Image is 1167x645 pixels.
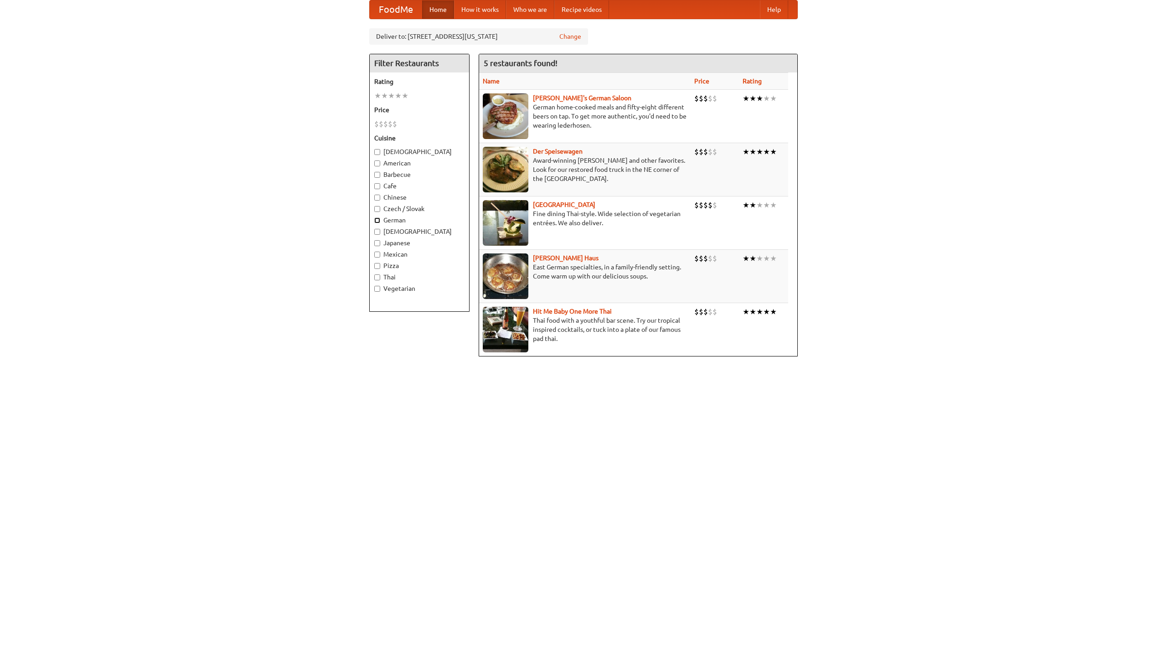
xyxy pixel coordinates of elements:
a: Name [483,77,500,85]
li: ★ [763,200,770,210]
li: ★ [756,200,763,210]
a: [PERSON_NAME] Haus [533,254,599,262]
li: ★ [743,93,749,103]
li: $ [694,93,699,103]
li: ★ [770,253,777,263]
li: $ [713,253,717,263]
li: $ [708,93,713,103]
p: German home-cooked meals and fifty-eight different beers on tap. To get more authentic, you'd nee... [483,103,687,130]
li: ★ [756,307,763,317]
label: Cafe [374,181,465,191]
label: Barbecue [374,170,465,179]
label: Czech / Slovak [374,204,465,213]
input: Barbecue [374,172,380,178]
ng-pluralize: 5 restaurants found! [484,59,558,67]
li: $ [374,119,379,129]
li: $ [699,93,703,103]
li: $ [713,147,717,157]
img: speisewagen.jpg [483,147,528,192]
li: ★ [763,147,770,157]
li: $ [392,119,397,129]
li: ★ [756,147,763,157]
li: $ [694,307,699,317]
p: Award-winning [PERSON_NAME] and other favorites. Look for our restored food truck in the NE corne... [483,156,687,183]
li: $ [699,147,703,157]
h4: Filter Restaurants [370,54,469,72]
li: $ [708,253,713,263]
li: $ [713,200,717,210]
li: ★ [388,91,395,101]
li: $ [703,200,708,210]
h5: Rating [374,77,465,86]
li: $ [388,119,392,129]
li: ★ [395,91,402,101]
li: $ [703,93,708,103]
img: babythai.jpg [483,307,528,352]
a: Der Speisewagen [533,148,583,155]
input: American [374,160,380,166]
input: Mexican [374,252,380,258]
li: ★ [770,147,777,157]
li: ★ [743,147,749,157]
li: $ [699,200,703,210]
li: ★ [743,253,749,263]
input: Czech / Slovak [374,206,380,212]
a: [GEOGRAPHIC_DATA] [533,201,595,208]
label: [DEMOGRAPHIC_DATA] [374,227,465,236]
li: ★ [743,307,749,317]
a: [PERSON_NAME]'s German Saloon [533,94,631,102]
input: Thai [374,274,380,280]
label: Japanese [374,238,465,248]
input: Japanese [374,240,380,246]
a: Hit Me Baby One More Thai [533,308,612,315]
li: ★ [763,307,770,317]
li: ★ [763,93,770,103]
a: Recipe videos [554,0,609,19]
li: $ [383,119,388,129]
a: Home [422,0,454,19]
li: $ [694,147,699,157]
a: FoodMe [370,0,422,19]
li: ★ [763,253,770,263]
label: Thai [374,273,465,282]
li: ★ [756,93,763,103]
p: Thai food with a youthful bar scene. Try our tropical inspired cocktails, or tuck into a plate of... [483,316,687,343]
a: Help [760,0,788,19]
input: [DEMOGRAPHIC_DATA] [374,229,380,235]
a: Change [559,32,581,41]
a: Who we are [506,0,554,19]
li: ★ [749,147,756,157]
li: $ [703,147,708,157]
div: Deliver to: [STREET_ADDRESS][US_STATE] [369,28,588,45]
li: ★ [756,253,763,263]
li: $ [379,119,383,129]
h5: Cuisine [374,134,465,143]
li: ★ [749,93,756,103]
img: kohlhaus.jpg [483,253,528,299]
h5: Price [374,105,465,114]
input: Chinese [374,195,380,201]
li: $ [694,253,699,263]
li: ★ [749,307,756,317]
li: ★ [749,200,756,210]
li: ★ [743,200,749,210]
li: $ [713,93,717,103]
label: German [374,216,465,225]
li: ★ [374,91,381,101]
input: Cafe [374,183,380,189]
li: $ [699,253,703,263]
label: American [374,159,465,168]
p: Fine dining Thai-style. Wide selection of vegetarian entrées. We also deliver. [483,209,687,227]
label: Chinese [374,193,465,202]
li: ★ [381,91,388,101]
li: ★ [749,253,756,263]
img: satay.jpg [483,200,528,246]
li: $ [713,307,717,317]
input: German [374,217,380,223]
label: Mexican [374,250,465,259]
li: $ [703,253,708,263]
a: Rating [743,77,762,85]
